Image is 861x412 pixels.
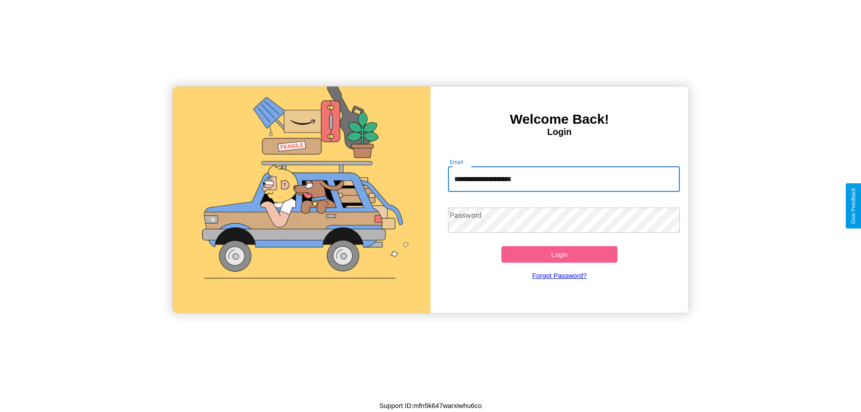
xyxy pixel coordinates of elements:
[450,158,464,166] label: Email
[173,87,430,313] img: gif
[501,246,617,263] button: Login
[444,263,676,288] a: Forgot Password?
[379,399,482,412] p: Support ID: mfn5k647warxiwhu6co
[430,127,688,137] h4: Login
[430,112,688,127] h3: Welcome Back!
[850,188,857,224] div: Give Feedback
